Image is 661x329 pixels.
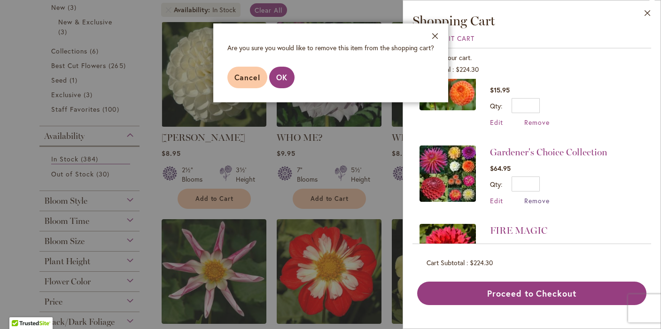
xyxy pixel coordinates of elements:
[524,118,550,127] a: Remove
[412,13,495,29] span: Shopping Cart
[490,180,502,189] label: Qty
[417,282,646,305] button: Proceed to Checkout
[524,196,550,205] a: Remove
[269,67,295,88] button: OK
[490,146,607,158] a: Gardener's Choice Collection
[470,258,493,267] span: $224.30
[490,242,506,251] span: $9.95
[7,296,33,322] iframe: Launch Accessibility Center
[420,224,476,280] img: FIRE MAGIC
[420,145,476,202] img: Gardener's Choice Collection
[490,101,502,110] label: Qty
[490,85,510,94] span: $15.95
[420,224,476,283] a: FIRE MAGIC
[227,67,268,88] button: Cancel
[227,43,434,53] div: Are you sure you would like to remove this item from the shopping cart?
[427,258,465,267] span: Cart Subtotal
[490,196,503,205] a: Edit
[490,118,503,127] a: Edit
[490,164,511,173] span: $64.95
[456,65,479,74] span: $224.30
[420,145,476,205] a: Gardener's Choice Collection
[490,225,547,236] a: FIRE MAGIC
[276,72,288,82] span: OK
[234,72,261,82] span: Cancel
